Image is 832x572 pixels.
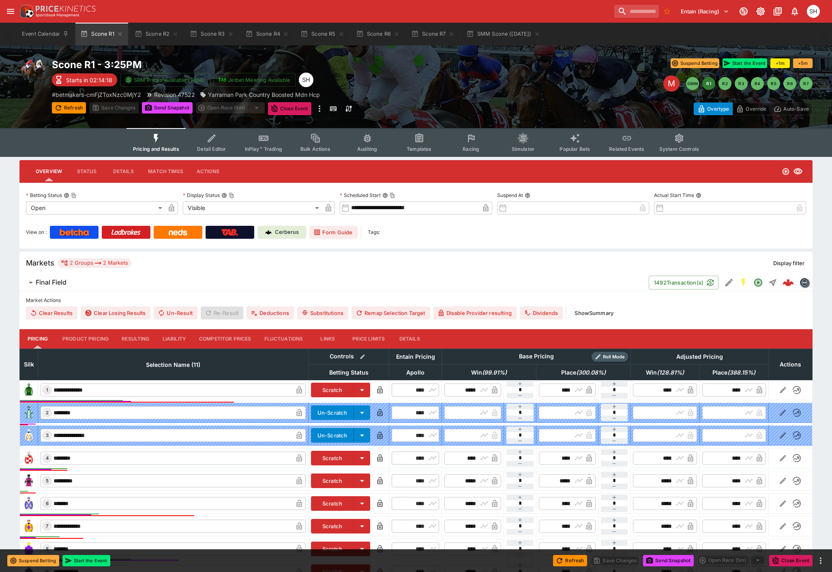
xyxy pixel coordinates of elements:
[497,192,523,199] p: Suspend At
[20,349,38,380] th: Silk
[115,329,156,349] button: Resulting
[807,5,820,18] div: Scott Hunt
[45,387,50,393] span: 1
[299,73,313,87] div: Scott Hunt
[185,23,238,45] button: Scone R3
[659,146,699,152] span: System Controls
[156,329,193,349] button: Liability
[120,73,210,87] button: SRM Prices Available (Top4)
[320,368,377,377] span: Betting Status
[769,555,813,566] button: Close Event
[780,274,796,291] a: 3f6a9420-4c57-4b2d-a74f-0352bf41029f
[52,58,432,71] h2: Copy To Clipboard
[630,349,768,364] th: Adjusted Pricing
[463,146,479,152] span: Racing
[44,523,50,529] span: 7
[62,555,110,566] button: Start the Event
[154,90,195,99] p: Revision 47522
[793,58,813,68] button: +5m
[300,146,330,152] span: Bulk Actions
[309,329,346,349] button: Links
[309,226,358,239] a: Form Guide
[576,368,606,377] em: ( 300.08 %)
[525,193,530,198] button: Suspend At
[44,455,50,461] span: 4
[311,496,354,511] button: Scratch
[69,162,105,181] button: Status
[600,353,628,360] span: Roll Mode
[105,162,142,181] button: Details
[357,351,368,362] button: Bulk edit
[767,77,780,90] button: R5
[44,433,50,438] span: 3
[520,306,563,319] button: Dividends
[461,23,545,45] button: SMM Scone ([DATE])
[142,162,190,181] button: Match Times
[7,555,59,566] button: Suspend Betting
[22,474,35,487] img: runner 5
[770,103,813,115] button: Auto-Save
[751,275,766,290] button: Open
[61,258,128,268] div: 2 Groups 2 Markets
[657,368,684,377] em: ( 128.81 %)
[22,452,35,465] img: runner 4
[723,58,767,68] button: Start the Event
[311,428,354,443] button: Un-Scratch
[311,542,354,556] button: Scratch
[36,278,66,287] h6: Final Field
[247,306,294,319] button: Deductions
[75,23,128,45] button: Scone R1
[351,23,405,45] button: Scone R6
[44,410,50,416] span: 2
[26,306,77,319] button: Clear Results
[111,229,141,236] img: Ladbrokes
[783,277,794,288] div: 3f6a9420-4c57-4b2d-a74f-0352bf41029f
[197,146,226,152] span: Detail Editor
[654,192,694,199] p: Actual Start Time
[368,226,380,239] label: Tags:
[56,329,115,349] button: Product Pricing
[315,102,324,115] button: more
[732,103,770,115] button: Override
[44,501,50,506] span: 6
[718,77,731,90] button: R2
[783,77,796,90] button: R6
[702,77,715,90] button: R1
[218,76,226,84] img: jetbet-logo.svg
[816,556,826,566] button: more
[614,5,659,18] input: search
[190,162,226,181] button: Actions
[17,23,74,45] button: Event Calendar
[694,103,813,115] div: Start From
[311,405,354,420] button: Un-Scratch
[793,167,803,176] svg: Visible
[671,58,719,68] button: Suspend Betting
[240,23,294,45] button: Scone R4
[36,6,96,12] img: PriceKinetics
[26,258,54,268] h5: Markets
[766,275,780,290] button: Straight
[389,349,442,364] th: Entain Pricing
[22,383,35,396] img: runner 1
[308,349,389,364] th: Controls
[768,349,812,380] th: Actions
[221,193,227,198] button: Display StatusCopy To Clipboard
[703,368,764,377] span: Place(388.15%)
[592,352,628,362] div: Show/hide Price Roll mode configuration.
[736,275,751,290] button: SGM Enabled
[3,4,18,19] button: open drawer
[52,90,141,99] p: Copy To Clipboard
[60,229,89,236] img: Betcha
[127,128,705,157] div: Event type filters
[208,90,320,99] p: Yarraman Park Country Boosted Mdn Hcp
[696,193,701,198] button: Actual Start Time
[783,105,809,113] p: Auto-Save
[22,520,35,533] img: runner 7
[663,75,680,92] div: Edit Meeting
[649,276,718,289] button: 1492Transaction(s)
[516,351,557,362] div: Base Pricing
[782,167,790,176] svg: Open
[297,306,348,319] button: Substitutions
[26,294,806,306] label: Market Actions
[735,77,748,90] button: R3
